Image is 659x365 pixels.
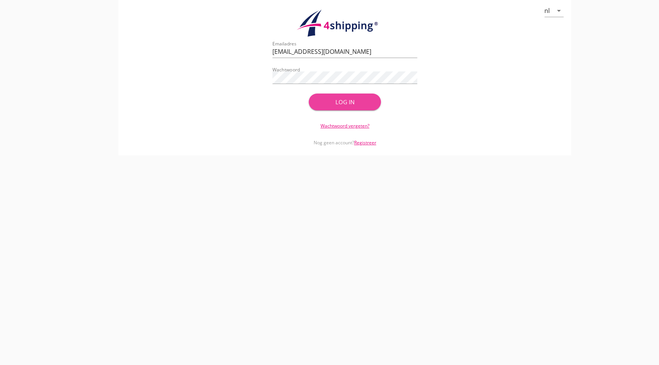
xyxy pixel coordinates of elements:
a: Registreer [354,139,376,146]
button: Log in [309,94,381,110]
i: arrow_drop_down [554,6,563,15]
img: logo.1f945f1d.svg [295,9,395,37]
input: Emailadres [272,45,417,58]
div: Log in [321,98,369,107]
a: Wachtwoord vergeten? [321,123,369,129]
div: nl [544,7,550,14]
div: Nog geen account? [272,129,417,146]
